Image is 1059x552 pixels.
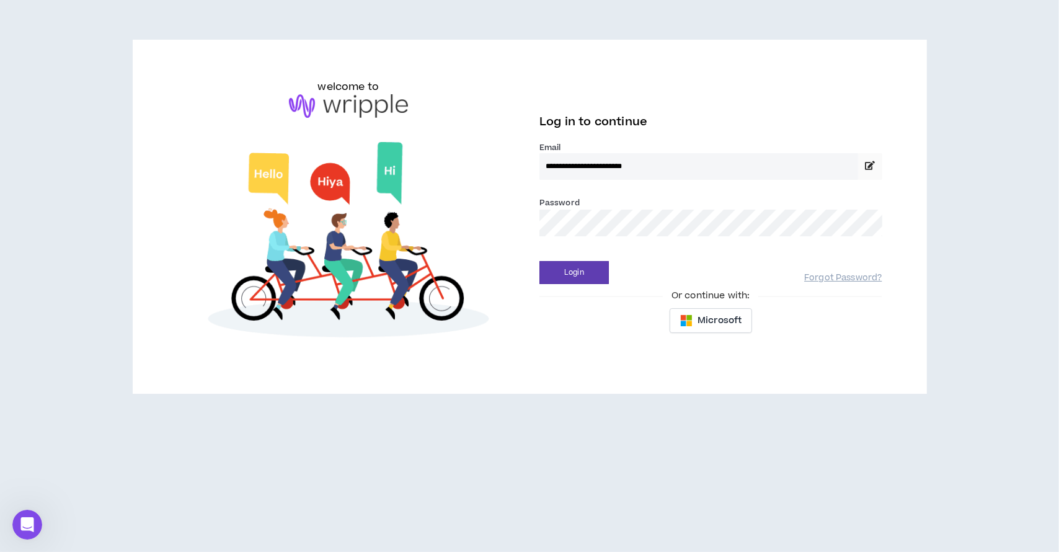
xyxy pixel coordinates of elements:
[317,79,379,94] h6: welcome to
[663,289,758,303] span: Or continue with:
[539,114,647,130] span: Log in to continue
[539,261,609,284] button: Login
[698,314,742,327] span: Microsoft
[804,272,882,284] a: Forgot Password?
[12,510,42,540] iframe: Intercom live chat
[177,130,520,354] img: Welcome to Wripple
[289,94,408,118] img: logo-brand.png
[670,308,752,333] button: Microsoft
[539,197,580,208] label: Password
[539,142,882,153] label: Email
